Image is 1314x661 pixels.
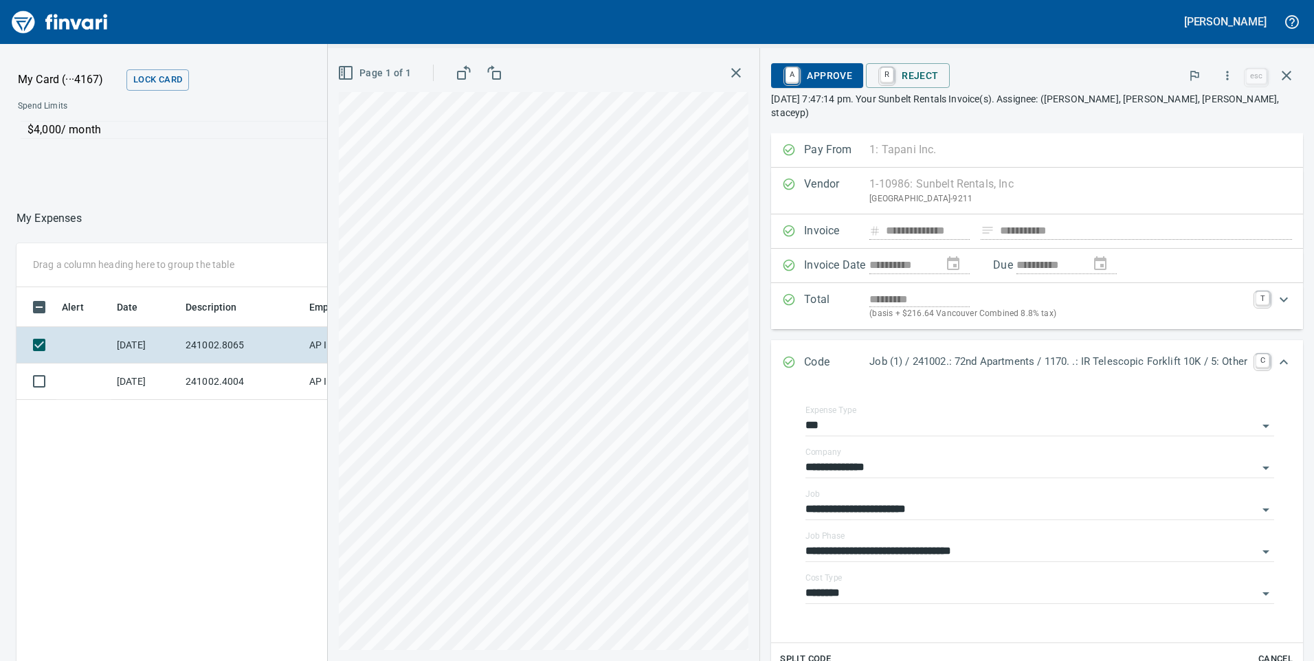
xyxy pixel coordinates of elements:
[1256,354,1269,368] a: C
[8,5,111,38] img: Finvari
[771,340,1303,385] div: Expand
[805,574,843,582] label: Cost Type
[33,258,234,271] p: Drag a column heading here to group the table
[27,122,458,138] p: $4,000 / month
[1256,416,1276,436] button: Open
[1256,291,1269,305] a: T
[1256,584,1276,603] button: Open
[805,448,841,456] label: Company
[186,299,237,315] span: Description
[771,63,863,88] button: AApprove
[18,71,121,88] p: My Card (···4167)
[62,299,84,315] span: Alert
[786,67,799,82] a: A
[1181,11,1270,32] button: [PERSON_NAME]
[62,299,102,315] span: Alert
[309,299,353,315] span: Employee
[1243,59,1303,92] span: Close invoice
[804,291,869,321] p: Total
[111,363,180,400] td: [DATE]
[335,60,416,86] button: Page 1 of 1
[180,363,304,400] td: 241002.4004
[877,64,938,87] span: Reject
[126,69,189,91] button: Lock Card
[133,72,182,88] span: Lock Card
[304,363,407,400] td: AP Invoices
[117,299,138,315] span: Date
[340,65,411,82] span: Page 1 of 1
[117,299,156,315] span: Date
[805,406,856,414] label: Expense Type
[1212,60,1243,91] button: More
[1256,542,1276,561] button: Open
[1256,458,1276,478] button: Open
[180,327,304,363] td: 241002.8065
[1184,14,1267,29] h5: [PERSON_NAME]
[771,92,1303,120] p: [DATE] 7:47:14 pm. Your Sunbelt Rentals Invoice(s). Assignee: ([PERSON_NAME], [PERSON_NAME], [PER...
[309,299,371,315] span: Employee
[1179,60,1210,91] button: Flag
[805,490,820,498] label: Job
[1246,69,1267,84] a: esc
[7,139,467,153] p: Online allowed
[1256,500,1276,519] button: Open
[186,299,255,315] span: Description
[869,307,1247,321] p: (basis + $216.64 Vancouver Combined 8.8% tax)
[771,283,1303,329] div: Expand
[866,63,949,88] button: RReject
[805,532,845,540] label: Job Phase
[804,354,869,372] p: Code
[782,64,852,87] span: Approve
[18,100,266,113] span: Spend Limits
[16,210,82,227] p: My Expenses
[111,327,180,363] td: [DATE]
[304,327,407,363] td: AP Invoices
[16,210,82,227] nav: breadcrumb
[869,354,1247,370] p: Job (1) / 241002.: 72nd Apartments / 1170. .: IR Telescopic Forklift 10K / 5: Other
[880,67,893,82] a: R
